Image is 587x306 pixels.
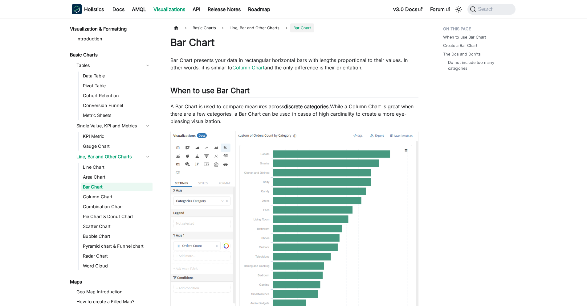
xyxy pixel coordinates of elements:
a: Pie Chart & Donut Chart [81,212,153,221]
a: Tables [75,60,153,70]
span: Line, Bar and Other Charts [226,23,283,32]
nav: Breadcrumbs [170,23,418,32]
a: API [189,4,204,14]
a: Bar Chart [81,183,153,191]
a: KPI Metric [81,132,153,141]
span: Bar Chart [290,23,314,32]
a: HolisticsHolisticsHolistics [72,4,104,14]
a: Visualizations [150,4,189,14]
a: Single Value, KPI and Metrics [75,121,153,131]
a: Home page [170,23,182,32]
a: Forum [426,4,454,14]
a: Bubble Chart [81,232,153,241]
a: Do not include too many categories [448,60,509,71]
a: Roadmap [244,4,274,14]
a: Word Cloud [81,262,153,270]
button: Search (Command+K) [467,4,515,15]
a: v3.0 Docs [389,4,426,14]
a: Scatter Chart [81,222,153,231]
a: Combination Chart [81,202,153,211]
a: AMQL [128,4,150,14]
a: Cohort Retention [81,91,153,100]
a: Pyramid chart & Funnel chart [81,242,153,250]
span: Search [476,6,497,12]
strong: discrete categories. [284,103,330,110]
a: Basic Charts [68,51,153,59]
a: Column Chart [81,192,153,201]
a: Create a Bar Chart [443,43,477,48]
a: Column Chart [232,64,264,71]
a: Introduction [75,35,153,43]
a: Line, Bar and Other Charts [75,152,153,162]
a: Conversion Funnel [81,101,153,110]
a: How to create a Filled Map? [75,297,153,306]
a: Gauge Chart [81,142,153,151]
a: Pivot Table [81,81,153,90]
a: Maps [68,278,153,286]
a: When to use Bar Chart [443,34,486,40]
nav: Docs sidebar [66,19,158,306]
a: Line Chart [81,163,153,172]
a: Visualization & Formatting [68,25,153,33]
a: Radar Chart [81,252,153,260]
a: Area Chart [81,173,153,181]
a: The Dos and Don'ts [443,51,481,57]
h1: Bar Chart [170,36,418,49]
b: Holistics [84,6,104,13]
a: Docs [109,4,128,14]
p: Bar Chart presents your data in rectangular horizontal bars with lengths proportional to their va... [170,56,418,71]
a: Release Notes [204,4,244,14]
h2: When to use Bar Chart [170,86,418,98]
a: Metric Sheets [81,111,153,120]
p: A Bar Chart is used to compare measures across While a Column Chart is great when there are a few... [170,103,418,125]
img: Holistics [72,4,82,14]
button: Switch between dark and light mode (currently system mode) [454,4,464,14]
a: Geo Map Introduction [75,287,153,296]
a: Data Table [81,72,153,80]
span: Basic Charts [190,23,219,32]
